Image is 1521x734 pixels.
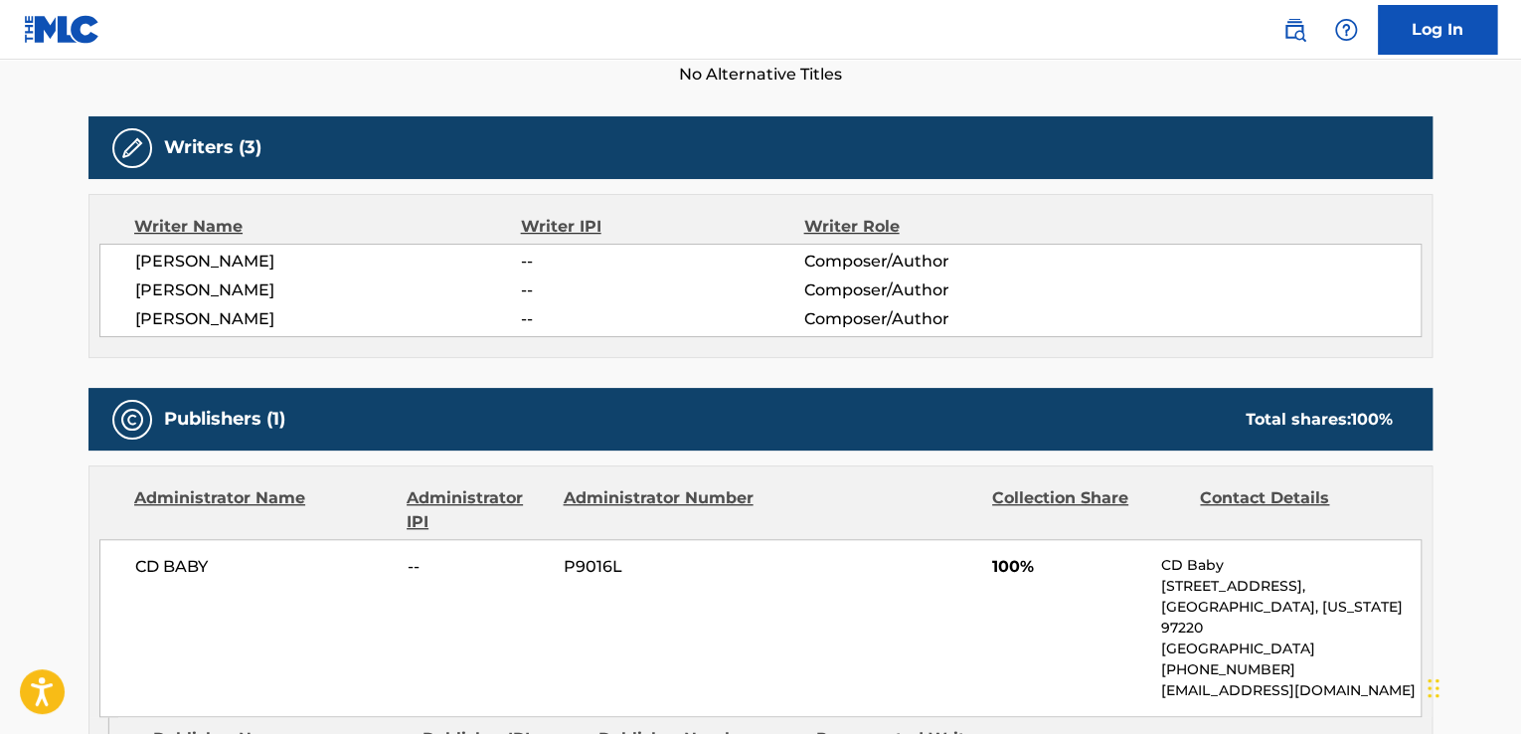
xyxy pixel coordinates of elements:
span: CD BABY [135,555,393,579]
img: search [1282,18,1306,42]
span: Composer/Author [803,307,1061,331]
iframe: Chat Widget [1422,639,1521,734]
p: [STREET_ADDRESS], [1161,576,1421,597]
span: -- [408,555,549,579]
p: [EMAIL_ADDRESS][DOMAIN_NAME] [1161,680,1421,701]
h5: Publishers (1) [164,408,285,431]
img: help [1334,18,1358,42]
span: P9016L [564,555,757,579]
div: Total shares: [1246,408,1393,432]
h5: Writers (3) [164,136,261,159]
span: Composer/Author [803,278,1061,302]
a: Public Search [1274,10,1314,50]
div: Contact Details [1200,486,1393,534]
span: -- [521,278,803,302]
p: [PHONE_NUMBER] [1161,659,1421,680]
img: Writers [120,136,144,160]
div: Administrator Name [134,486,392,534]
div: Drag [1428,658,1439,718]
span: 100% [992,555,1146,579]
div: Writer IPI [521,215,804,239]
span: [PERSON_NAME] [135,250,521,274]
a: Log In [1378,5,1497,55]
img: MLC Logo [24,15,100,44]
div: Writer Name [134,215,521,239]
p: CD Baby [1161,555,1421,576]
span: Composer/Author [803,250,1061,274]
div: Administrator Number [563,486,756,534]
p: [GEOGRAPHIC_DATA], [US_STATE] 97220 [1161,597,1421,639]
p: [GEOGRAPHIC_DATA] [1161,639,1421,659]
span: No Alternative Titles [88,63,1433,87]
img: Publishers [120,408,144,432]
span: [PERSON_NAME] [135,278,521,302]
div: Help [1326,10,1366,50]
span: -- [521,307,803,331]
div: Collection Share [992,486,1185,534]
div: Administrator IPI [407,486,548,534]
span: [PERSON_NAME] [135,307,521,331]
span: 100 % [1351,410,1393,429]
span: -- [521,250,803,274]
div: Writer Role [803,215,1061,239]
